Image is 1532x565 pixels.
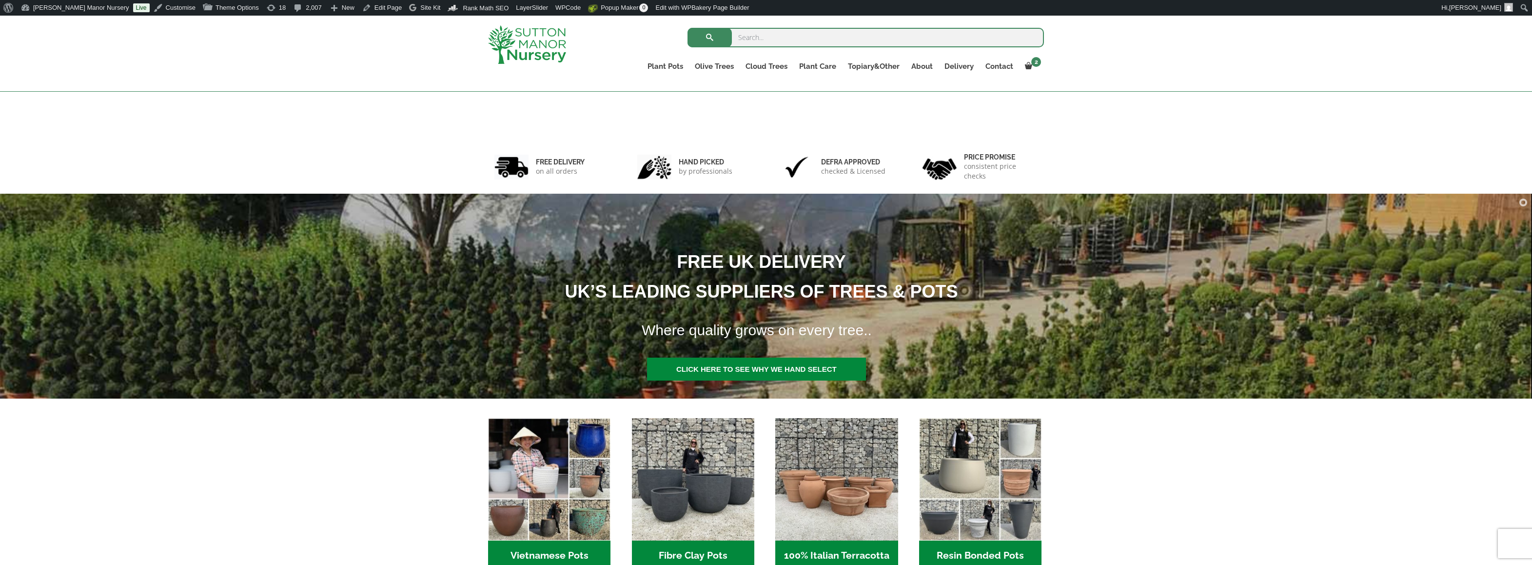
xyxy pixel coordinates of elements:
[420,4,440,11] span: Site Kit
[1031,57,1041,67] span: 2
[494,155,529,180] img: 1.jpg
[642,60,689,73] a: Plant Pots
[133,3,150,12] a: Live
[923,152,957,182] img: 4.jpg
[687,28,1044,47] input: Search...
[463,4,509,12] span: Rank Math SEO
[905,60,939,73] a: About
[919,418,1041,541] img: Home - 67232D1B A461 444F B0F6 BDEDC2C7E10B 1 105 c
[1449,4,1501,11] span: [PERSON_NAME]
[679,158,732,166] h6: hand picked
[637,155,671,180] img: 2.jpg
[689,60,740,73] a: Olive Trees
[775,418,898,541] img: Home - 1B137C32 8D99 4B1A AA2F 25D5E514E47D 1 105 c
[842,60,905,73] a: Topiary&Other
[964,153,1038,161] h6: Price promise
[488,418,610,541] img: Home - 6E921A5B 9E2F 4B13 AB99 4EF601C89C59 1 105 c
[821,166,885,176] p: checked & Licensed
[1019,60,1044,73] a: 2
[740,60,793,73] a: Cloud Trees
[821,158,885,166] h6: Defra approved
[793,60,842,73] a: Plant Care
[639,3,648,12] span: 0
[939,60,980,73] a: Delivery
[536,166,585,176] p: on all orders
[780,155,814,180] img: 3.jpg
[980,60,1019,73] a: Contact
[679,166,732,176] p: by professionals
[964,161,1038,181] p: consistent price checks
[403,247,1108,306] h1: FREE UK DELIVERY UK’S LEADING SUPPLIERS OF TREES & POTS
[629,316,1109,345] h1: Where quality grows on every tree..
[632,418,754,541] img: Home - 8194B7A3 2818 4562 B9DD 4EBD5DC21C71 1 105 c 1
[536,158,585,166] h6: FREE DELIVERY
[488,25,566,64] img: logo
